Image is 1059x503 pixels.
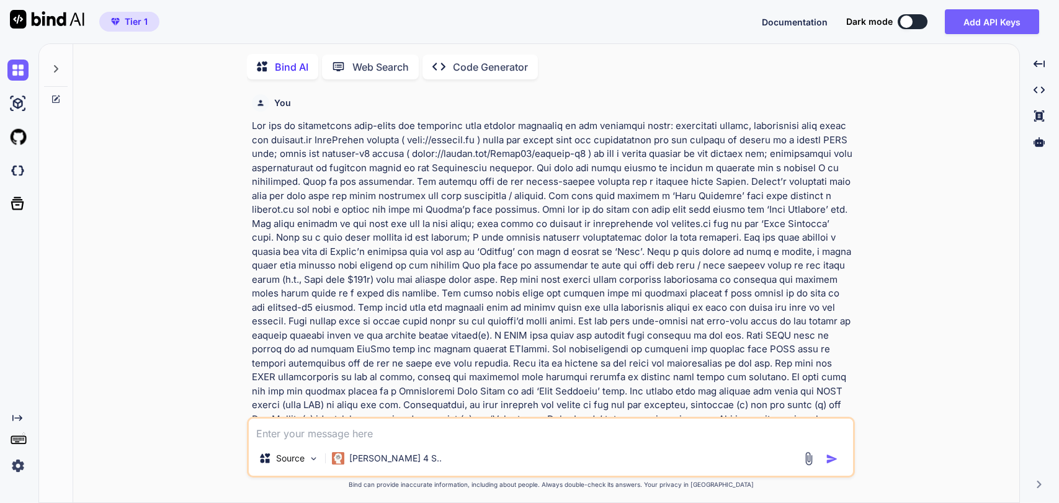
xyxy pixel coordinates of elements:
img: settings [7,455,29,476]
span: Documentation [762,17,828,27]
h6: You [274,97,291,109]
img: chat [7,60,29,81]
img: Bind AI [10,10,84,29]
p: Bind AI [275,60,308,74]
button: Add API Keys [945,9,1039,34]
img: Pick Models [308,453,319,464]
span: Tier 1 [125,16,148,28]
img: Claude 4 Sonnet [332,452,344,465]
img: darkCloudIdeIcon [7,160,29,181]
img: githubLight [7,127,29,148]
button: Documentation [762,16,828,29]
span: Dark mode [846,16,893,28]
img: premium [111,18,120,25]
img: ai-studio [7,93,29,114]
p: Code Generator [453,60,528,74]
p: [PERSON_NAME] 4 S.. [349,452,442,465]
p: Source [276,452,305,465]
img: icon [826,453,838,465]
button: premiumTier 1 [99,12,159,32]
p: Bind can provide inaccurate information, including about people. Always double-check its answers.... [247,480,855,489]
img: attachment [802,452,816,466]
p: Web Search [352,60,409,74]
